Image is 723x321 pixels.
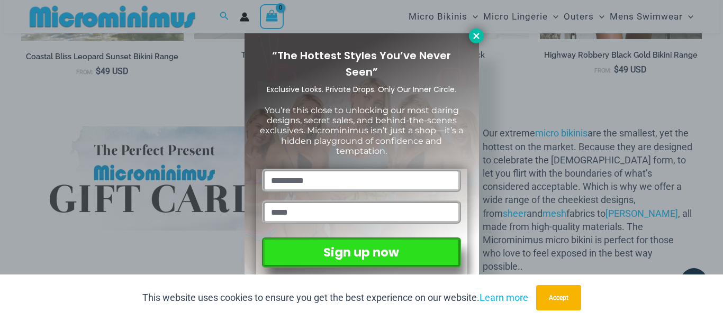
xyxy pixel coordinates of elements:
[480,292,528,303] a: Learn more
[536,285,581,310] button: Accept
[142,290,528,306] p: This website uses cookies to ensure you get the best experience on our website.
[260,105,463,156] span: You’re this close to unlocking our most daring designs, secret sales, and behind-the-scenes exclu...
[272,48,451,79] span: “The Hottest Styles You’ve Never Seen”
[267,84,456,95] span: Exclusive Looks. Private Drops. Only Our Inner Circle.
[469,29,484,43] button: Close
[262,237,460,268] button: Sign up now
